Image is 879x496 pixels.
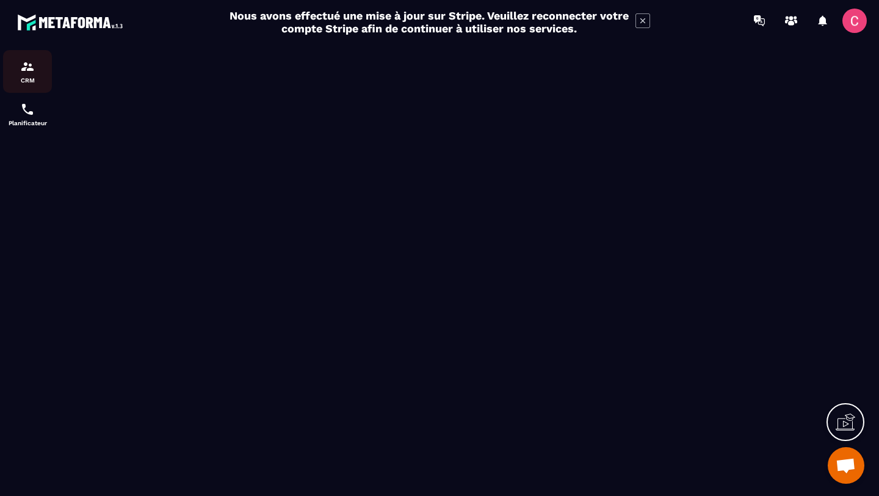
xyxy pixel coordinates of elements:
[3,77,52,84] p: CRM
[20,59,35,74] img: formation
[3,120,52,126] p: Planificateur
[3,50,52,93] a: formationformationCRM
[828,447,864,484] div: Ouvrir le chat
[3,93,52,136] a: schedulerschedulerPlanificateur
[17,11,127,34] img: logo
[229,9,629,35] h2: Nous avons effectué une mise à jour sur Stripe. Veuillez reconnecter votre compte Stripe afin de ...
[20,102,35,117] img: scheduler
